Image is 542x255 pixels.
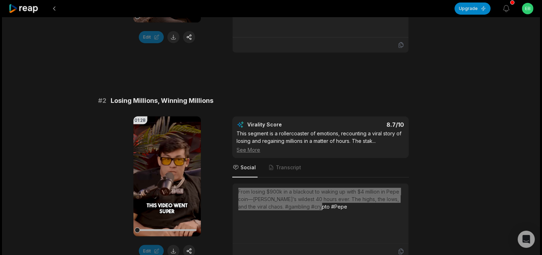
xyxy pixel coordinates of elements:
[237,146,404,154] div: See More
[455,2,491,15] button: Upgrade
[232,158,409,177] nav: Tabs
[248,121,324,128] div: Virality Score
[237,130,404,154] div: This segment is a rollercoaster of emotions, recounting a viral story of losing and regaining mil...
[111,96,214,106] span: Losing Millions, Winning Millions
[328,121,404,128] div: 8.7 /10
[238,188,403,210] div: From losing $900k in a blackout to waking up with $4 million in Pepe coin—[PERSON_NAME]’s wildest...
[98,96,107,106] span: # 2
[518,231,535,248] div: Open Intercom Messenger
[133,116,201,236] video: Your browser does not support mp4 format.
[276,164,302,171] span: Transcript
[139,31,164,43] button: Edit
[241,164,256,171] span: Social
